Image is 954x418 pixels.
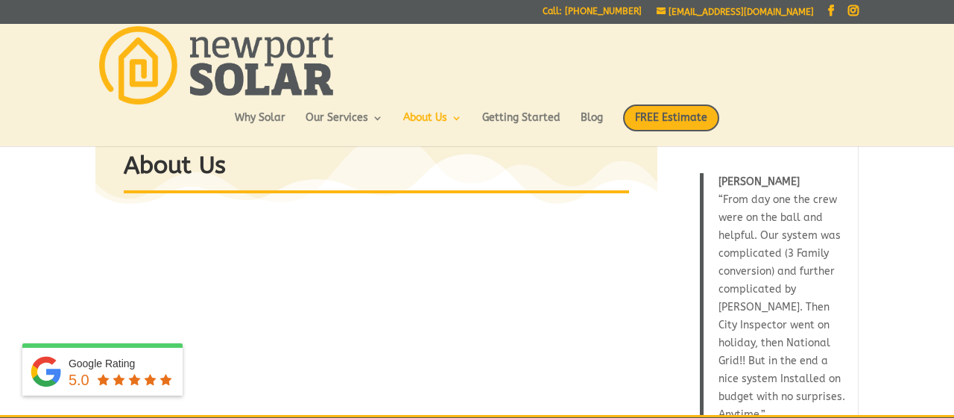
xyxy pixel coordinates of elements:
a: Getting Started [482,113,560,138]
a: [EMAIL_ADDRESS][DOMAIN_NAME] [657,7,814,17]
span: 5.0 [69,372,89,388]
a: FREE Estimate [623,104,719,146]
span: [PERSON_NAME] [718,175,800,188]
a: Call: [PHONE_NUMBER] [543,7,642,22]
strong: About Us [124,152,226,179]
img: Newport Solar | Solar Energy Optimized. [99,26,333,104]
a: Our Services [306,113,383,138]
a: Blog [581,113,603,138]
div: Google Rating [69,356,175,371]
span: FREE Estimate [623,104,719,131]
a: Why Solar [235,113,285,138]
a: About Us [403,113,462,138]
